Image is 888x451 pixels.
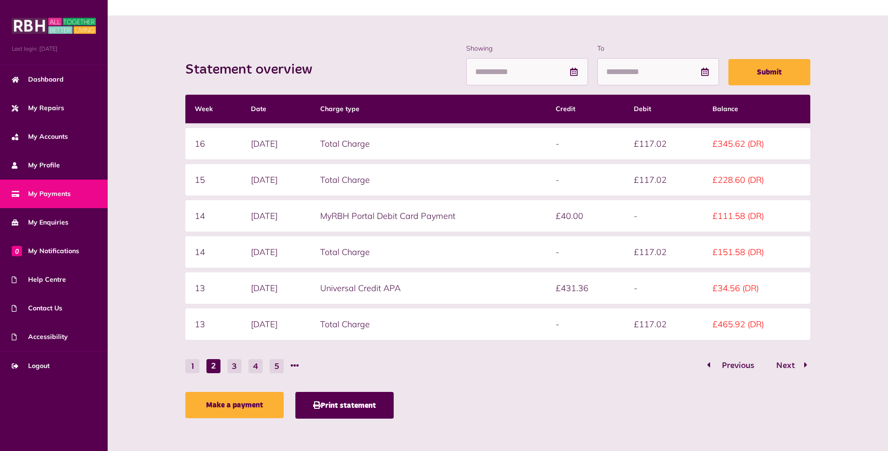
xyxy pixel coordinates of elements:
td: £111.58 (DR) [703,200,810,232]
span: Logout [12,361,50,371]
th: Week [185,95,242,123]
td: £465.92 (DR) [703,308,810,340]
td: [DATE] [242,200,311,232]
td: Total Charge [311,308,546,340]
td: - [546,236,625,268]
td: - [624,200,703,232]
td: £117.02 [624,164,703,195]
td: 13 [185,308,242,340]
td: Total Charge [311,164,546,195]
th: Credit [546,95,625,123]
span: My Payments [12,189,71,199]
td: 15 [185,164,242,195]
th: Balance [703,95,810,123]
td: - [546,164,625,195]
button: Go to page 3 [228,359,242,373]
span: Last login: [DATE] [12,45,96,53]
td: 14 [185,200,242,232]
th: Charge type [311,95,546,123]
span: My Profile [12,160,60,170]
td: [DATE] [242,128,311,159]
button: Print statement [295,392,394,419]
td: - [546,128,625,159]
td: Total Charge [311,236,546,268]
label: To [597,44,719,53]
td: £151.58 (DR) [703,236,810,268]
td: MyRBH Portal Debit Card Payment [311,200,546,232]
button: Submit [728,59,810,85]
a: Make a payment [185,392,284,418]
span: Next [769,361,802,370]
span: Dashboard [12,75,64,84]
th: Debit [624,95,703,123]
h2: Statement overview [185,61,322,78]
td: [DATE] [242,308,311,340]
span: My Repairs [12,103,64,113]
td: £228.60 (DR) [703,164,810,195]
td: £117.02 [624,308,703,340]
td: 16 [185,128,242,159]
button: Go to page 3 [766,359,810,373]
span: My Enquiries [12,218,68,227]
button: Go to page 4 [249,359,263,373]
img: MyRBH [12,16,96,35]
td: £431.36 [546,272,625,304]
td: [DATE] [242,164,311,195]
td: £117.02 [624,128,703,159]
td: 13 [185,272,242,304]
span: Contact Us [12,303,62,313]
td: £34.56 (DR) [703,272,810,304]
span: My Accounts [12,132,68,142]
span: My Notifications [12,246,79,256]
td: [DATE] [242,236,311,268]
td: - [546,308,625,340]
span: 0 [12,246,22,256]
th: Date [242,95,311,123]
button: Go to page 1 [185,359,199,373]
td: £40.00 [546,200,625,232]
td: 14 [185,236,242,268]
span: Accessibility [12,332,68,342]
td: £117.02 [624,236,703,268]
td: [DATE] [242,272,311,304]
td: - [624,272,703,304]
span: Previous [715,361,761,370]
label: Showing [466,44,588,53]
span: Help Centre [12,275,66,285]
button: Go to page 1 [706,359,764,373]
td: £345.62 (DR) [703,128,810,159]
td: Universal Credit APA [311,272,546,304]
button: Go to page 5 [270,359,284,373]
td: Total Charge [311,128,546,159]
